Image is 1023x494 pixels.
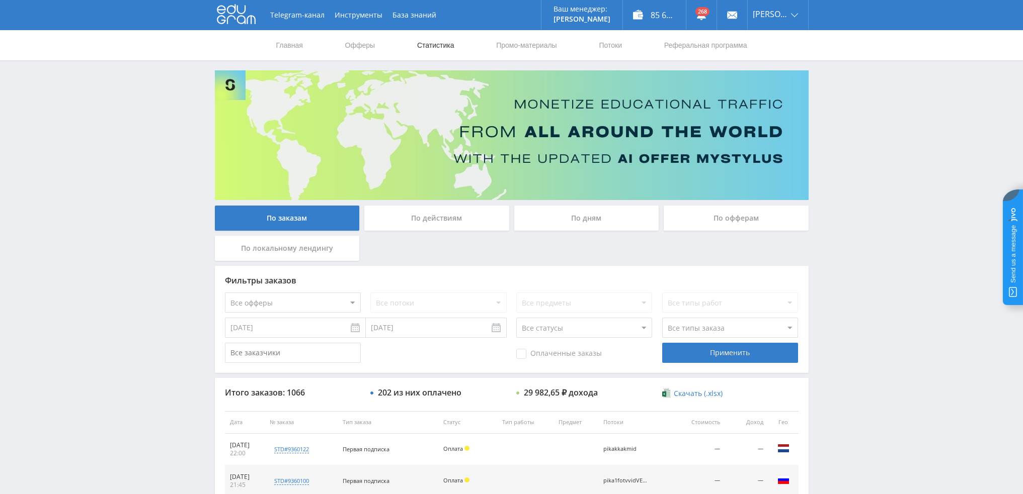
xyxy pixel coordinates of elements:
a: Офферы [344,30,376,60]
span: Холд [464,477,469,482]
span: Холд [464,446,469,451]
span: Оплата [443,476,463,484]
a: Потоки [598,30,623,60]
th: Потоки [598,411,673,434]
span: [PERSON_NAME] [753,10,788,18]
a: Промо-материалы [495,30,558,60]
a: Статистика [416,30,455,60]
th: Предмет [554,411,598,434]
div: [DATE] [230,473,260,481]
div: std#9360122 [274,445,309,453]
span: Скачать (.xlsx) [674,389,723,398]
span: Оплаченные заказы [516,349,602,359]
td: — [673,434,726,465]
div: По дням [514,206,659,231]
td: — [725,434,768,465]
div: Итого заказов: 1066 [225,388,361,397]
input: Все заказчики [225,343,361,363]
div: pika1fotvvidVEO3 [603,477,649,484]
th: Стоимость [673,411,726,434]
span: Оплата [443,445,463,452]
th: Гео [768,411,799,434]
th: № заказа [265,411,337,434]
div: 29 982,65 ₽ дохода [524,388,598,397]
th: Тип заказа [338,411,438,434]
div: [DATE] [230,441,260,449]
div: По локальному лендингу [215,236,360,261]
span: Первая подписка [343,477,389,484]
div: По заказам [215,206,360,231]
p: [PERSON_NAME] [554,15,610,23]
th: Тип работы [497,411,554,434]
div: 21:45 [230,481,260,489]
th: Статус [438,411,497,434]
div: Фильтры заказов [225,276,799,285]
div: По действиям [364,206,509,231]
img: Banner [215,70,809,200]
img: xlsx [662,388,671,398]
a: Главная [275,30,304,60]
div: 202 из них оплачено [378,388,461,397]
p: Ваш менеджер: [554,5,610,13]
div: pikakkakmid [603,446,649,452]
th: Доход [725,411,768,434]
div: По офферам [664,206,809,231]
img: nld.png [777,442,790,454]
img: rus.png [777,474,790,486]
span: Первая подписка [343,445,389,453]
div: Применить [662,343,798,363]
a: Скачать (.xlsx) [662,388,723,399]
div: 22:00 [230,449,260,457]
th: Дата [225,411,265,434]
div: std#9360100 [274,477,309,485]
a: Реферальная программа [663,30,748,60]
